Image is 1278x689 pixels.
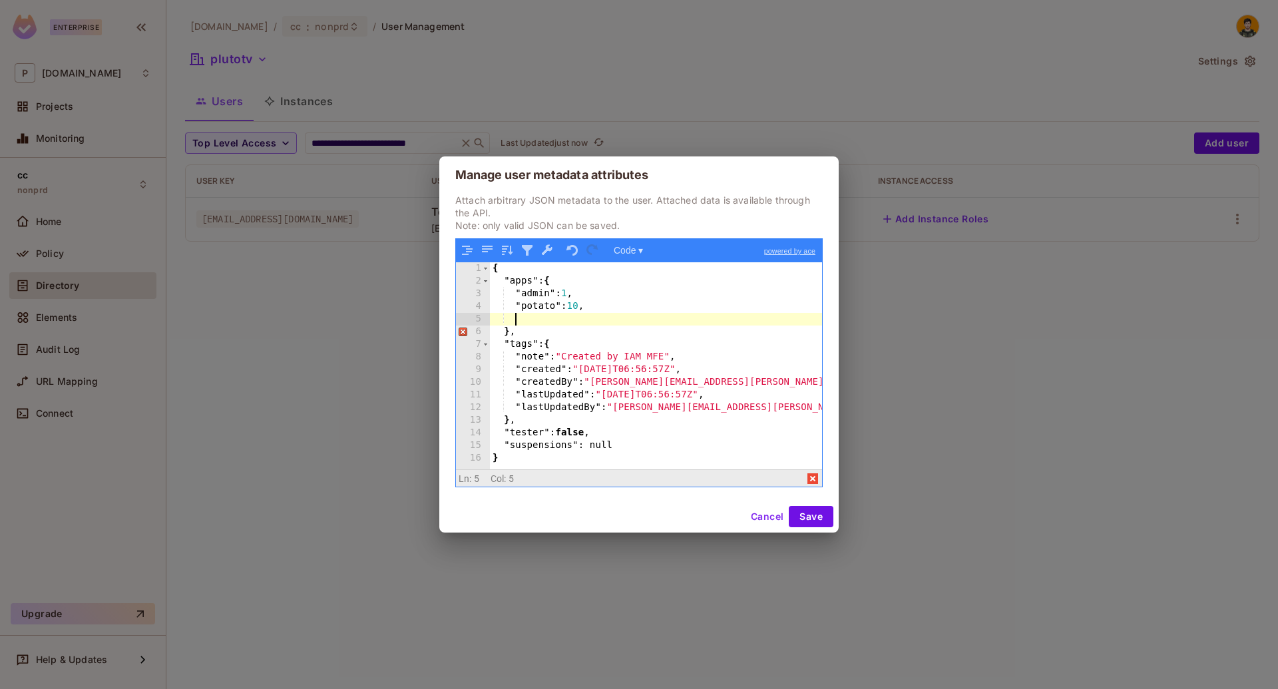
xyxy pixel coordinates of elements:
[757,239,822,263] a: powered by ace
[499,242,516,259] button: Sort contents
[564,242,581,259] button: Undo last action (Ctrl+Z)
[456,351,490,363] div: 8
[459,473,471,484] span: Ln:
[519,242,536,259] button: Filter, sort, or transform contents
[456,288,490,300] div: 3
[805,471,821,487] span: parse error on line 4
[456,452,490,465] div: 16
[456,389,490,401] div: 11
[439,156,839,194] h2: Manage user metadata attributes
[456,439,490,452] div: 15
[456,414,490,427] div: 13
[584,242,601,259] button: Redo (Ctrl+Shift+Z)
[491,473,507,484] span: Col:
[456,326,490,338] div: 6
[456,313,490,326] div: 5
[609,242,648,259] button: Code ▾
[456,401,490,414] div: 12
[474,473,479,484] span: 5
[789,506,833,527] button: Save
[456,300,490,313] div: 4
[538,242,556,259] button: Repair JSON: fix quotes and escape characters, remove comments and JSONP notation, turn JavaScrip...
[745,506,789,527] button: Cancel
[456,262,490,275] div: 1
[459,242,476,259] button: Format JSON data, with proper indentation and line feeds (Ctrl+I)
[456,275,490,288] div: 2
[456,376,490,389] div: 10
[456,363,490,376] div: 9
[456,427,490,439] div: 14
[479,242,496,259] button: Compact JSON data, remove all whitespaces (Ctrl+Shift+I)
[456,338,490,351] div: 7
[455,194,823,232] p: Attach arbitrary JSON metadata to the user. Attached data is available through the API. Note: onl...
[509,473,514,484] span: 5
